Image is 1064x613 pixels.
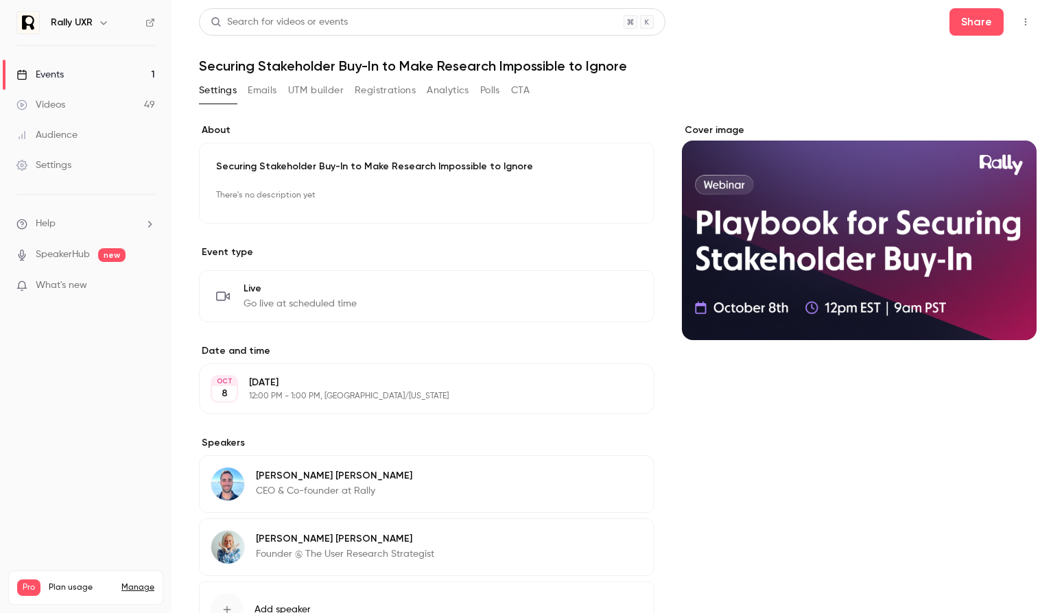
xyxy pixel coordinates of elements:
[36,278,87,293] span: What's new
[49,582,113,593] span: Plan usage
[244,282,357,296] span: Live
[427,80,469,101] button: Analytics
[16,98,65,112] div: Videos
[249,391,582,402] p: 12:00 PM - 1:00 PM, [GEOGRAPHIC_DATA]/[US_STATE]
[248,80,276,101] button: Emails
[211,15,348,29] div: Search for videos or events
[256,547,434,561] p: Founder @ The User Research Strategist
[36,248,90,262] a: SpeakerHub
[17,12,39,34] img: Rally UXR
[288,80,344,101] button: UTM builder
[199,80,237,101] button: Settings
[16,217,155,231] li: help-dropdown-opener
[139,280,155,292] iframe: Noticeable Trigger
[199,344,654,358] label: Date and time
[16,128,78,142] div: Audience
[949,8,1004,36] button: Share
[16,68,64,82] div: Events
[256,469,412,483] p: [PERSON_NAME] [PERSON_NAME]
[211,468,244,501] img: Oren Friedman
[98,248,126,262] span: new
[256,532,434,546] p: [PERSON_NAME] [PERSON_NAME]
[17,579,40,596] span: Pro
[480,80,500,101] button: Polls
[199,518,654,576] div: Nikki Anderson[PERSON_NAME] [PERSON_NAME]Founder @ The User Research Strategist
[199,123,654,137] label: About
[256,484,412,498] p: CEO & Co-founder at Rally
[51,16,93,29] h6: Rally UXR
[216,184,637,206] p: There's no description yet
[682,123,1037,137] label: Cover image
[212,376,237,386] div: OCT
[36,217,56,231] span: Help
[211,531,244,564] img: Nikki Anderson
[222,387,228,400] p: 8
[511,80,530,101] button: CTA
[244,297,357,311] span: Go live at scheduled time
[355,80,416,101] button: Registrations
[199,436,654,450] label: Speakers
[121,582,154,593] a: Manage
[16,158,71,172] div: Settings
[216,160,637,173] p: Securing Stakeholder Buy-In to Make Research Impossible to Ignore
[249,376,582,389] p: [DATE]
[682,123,1037,340] section: Cover image
[199,245,654,259] p: Event type
[199,455,654,513] div: Oren Friedman[PERSON_NAME] [PERSON_NAME]CEO & Co-founder at Rally
[199,58,1037,74] h1: Securing Stakeholder Buy-In to Make Research Impossible to Ignore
